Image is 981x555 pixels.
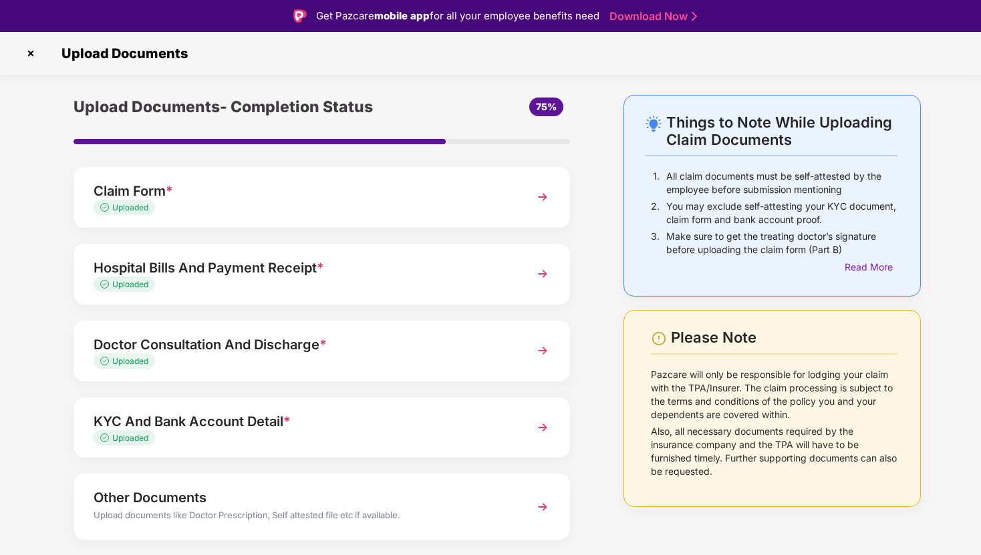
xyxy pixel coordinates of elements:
p: 1. [653,170,660,196]
div: Claim Form [94,180,512,202]
a: Download Now [609,9,693,23]
span: 75% [536,101,557,112]
div: Upload Documents- Completion Status [74,95,404,119]
div: Things to Note While Uploading Claim Documents [666,114,897,148]
p: Make sure to get the treating doctor’s signature before uploading the claim form (Part B) [666,230,897,256]
strong: mobile app [374,9,430,22]
img: Stroke [692,9,697,23]
img: Logo [293,9,307,23]
span: Uploaded [112,279,148,289]
img: svg+xml;base64,PHN2ZyBpZD0iTmV4dCIgeG1sbnM9Imh0dHA6Ly93d3cudzMub3JnLzIwMDAvc3ZnIiB3aWR0aD0iMzYiIG... [531,262,555,286]
span: Uploaded [112,433,148,443]
img: svg+xml;base64,PHN2ZyBpZD0iTmV4dCIgeG1sbnM9Imh0dHA6Ly93d3cudzMub3JnLzIwMDAvc3ZnIiB3aWR0aD0iMzYiIG... [531,185,555,209]
img: svg+xml;base64,PHN2ZyB4bWxucz0iaHR0cDovL3d3dy53My5vcmcvMjAwMC9zdmciIHdpZHRoPSIyNC4wOTMiIGhlaWdodD... [646,116,662,132]
span: Uploaded [112,356,148,366]
div: Upload documents like Doctor Prescription, Self attested file etc if available. [94,508,512,526]
p: 3. [651,230,660,256]
img: svg+xml;base64,PHN2ZyB4bWxucz0iaHR0cDovL3d3dy53My5vcmcvMjAwMC9zdmciIHdpZHRoPSIxMy4zMzMiIGhlaWdodD... [100,357,112,365]
div: Doctor Consultation And Discharge [94,334,512,355]
img: svg+xml;base64,PHN2ZyB4bWxucz0iaHR0cDovL3d3dy53My5vcmcvMjAwMC9zdmciIHdpZHRoPSIxMy4zMzMiIGhlaWdodD... [100,203,112,212]
img: svg+xml;base64,PHN2ZyBpZD0iTmV4dCIgeG1sbnM9Imh0dHA6Ly93d3cudzMub3JnLzIwMDAvc3ZnIiB3aWR0aD0iMzYiIG... [531,495,555,519]
div: Hospital Bills And Payment Receipt [94,257,512,279]
img: svg+xml;base64,PHN2ZyBpZD0iQ3Jvc3MtMzJ4MzIiIHhtbG5zPSJodHRwOi8vd3d3LnczLm9yZy8yMDAwL3N2ZyIgd2lkdG... [20,43,41,64]
img: svg+xml;base64,PHN2ZyBpZD0iV2FybmluZ18tXzI0eDI0IiBkYXRhLW5hbWU9Ildhcm5pbmcgLSAyNHgyNCIgeG1sbnM9Im... [651,331,667,347]
div: Read More [845,260,897,274]
p: Also, all necessary documents required by the insurance company and the TPA will have to be furni... [651,425,898,478]
span: Upload Documents [48,45,194,61]
div: Other Documents [94,487,512,508]
img: svg+xml;base64,PHN2ZyBpZD0iTmV4dCIgeG1sbnM9Imh0dHA6Ly93d3cudzMub3JnLzIwMDAvc3ZnIiB3aWR0aD0iMzYiIG... [531,415,555,439]
img: svg+xml;base64,PHN2ZyB4bWxucz0iaHR0cDovL3d3dy53My5vcmcvMjAwMC9zdmciIHdpZHRoPSIxMy4zMzMiIGhlaWdodD... [100,280,112,289]
img: svg+xml;base64,PHN2ZyBpZD0iTmV4dCIgeG1sbnM9Imh0dHA6Ly93d3cudzMub3JnLzIwMDAvc3ZnIiB3aWR0aD0iMzYiIG... [531,339,555,363]
img: svg+xml;base64,PHN2ZyB4bWxucz0iaHR0cDovL3d3dy53My5vcmcvMjAwMC9zdmciIHdpZHRoPSIxMy4zMzMiIGhlaWdodD... [100,433,112,442]
p: You may exclude self-attesting your KYC document, claim form and bank account proof. [666,200,897,226]
p: Pazcare will only be responsible for lodging your claim with the TPA/Insurer. The claim processin... [651,368,898,421]
p: 2. [651,200,660,226]
p: All claim documents must be self-attested by the employee before submission mentioning [666,170,897,196]
div: KYC And Bank Account Detail [94,411,512,432]
div: Please Note [671,329,897,347]
div: Get Pazcare for all your employee benefits need [316,8,599,24]
span: Uploaded [112,202,148,212]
